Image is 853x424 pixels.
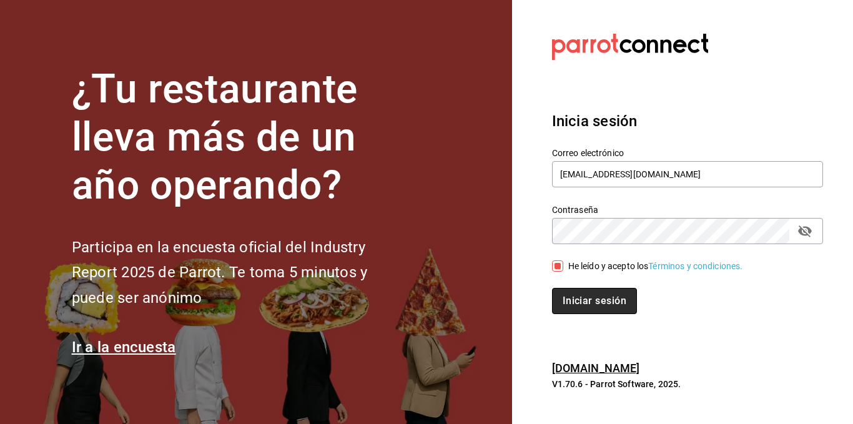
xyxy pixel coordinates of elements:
[552,378,823,390] p: V1.70.6 - Parrot Software, 2025.
[552,161,823,187] input: Ingresa tu correo electrónico
[552,205,823,214] label: Contraseña
[648,261,742,271] a: Términos y condiciones.
[552,110,823,132] h3: Inicia sesión
[552,149,823,157] label: Correo electrónico
[72,338,176,356] a: Ir a la encuesta
[72,235,409,311] h2: Participa en la encuesta oficial del Industry Report 2025 de Parrot. Te toma 5 minutos y puede se...
[72,66,409,209] h1: ¿Tu restaurante lleva más de un año operando?
[794,220,816,242] button: passwordField
[552,362,640,375] a: [DOMAIN_NAME]
[568,260,743,273] div: He leído y acepto los
[552,288,637,314] button: Iniciar sesión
